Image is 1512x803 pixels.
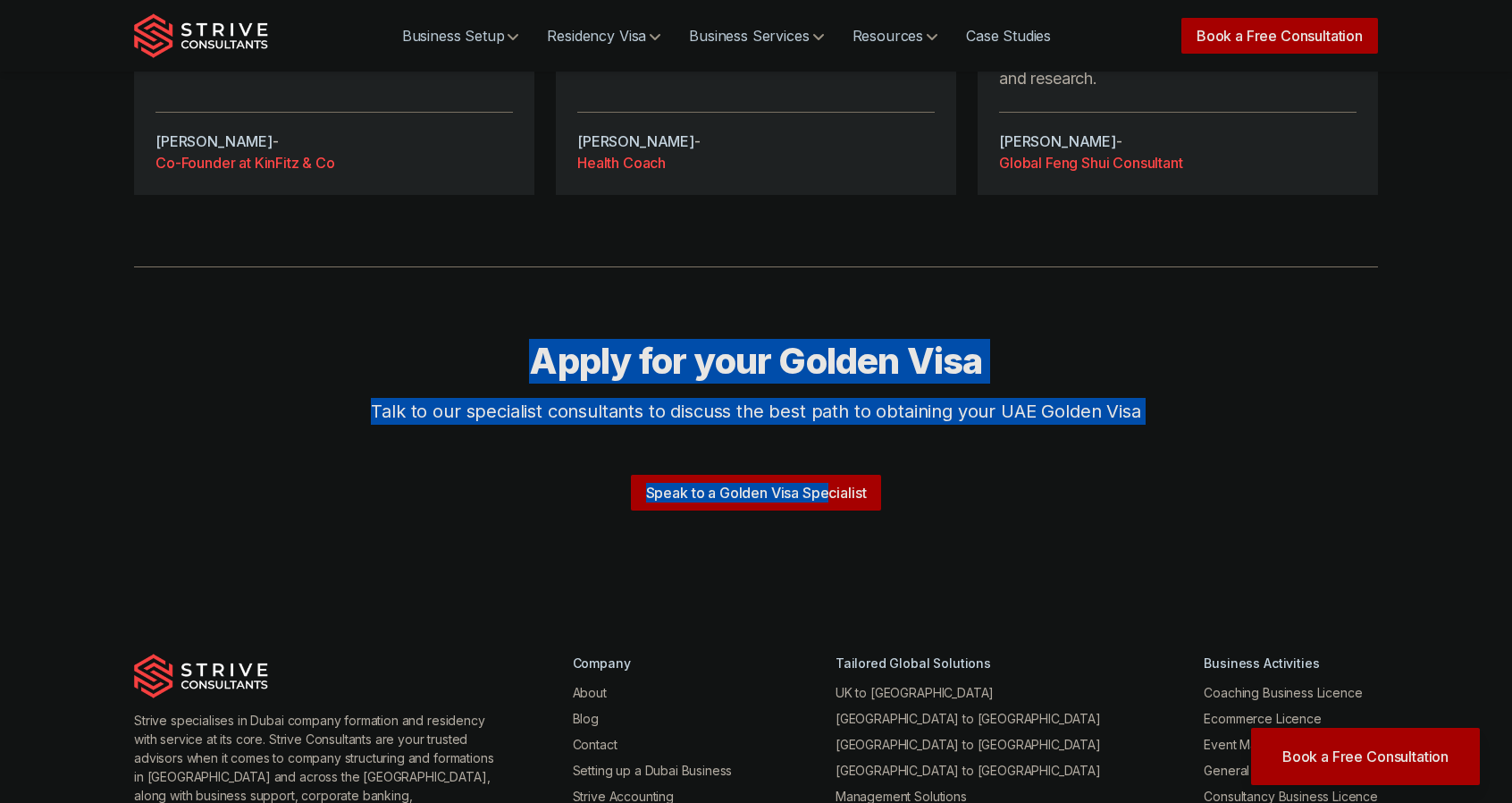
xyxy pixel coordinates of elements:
[573,654,733,672] div: Company
[573,711,599,726] a: Blog
[1251,728,1480,785] a: Book a Free Consultation
[573,685,607,700] a: About
[577,152,935,173] a: Health Coach
[836,737,1101,752] a: [GEOGRAPHIC_DATA] to [GEOGRAPHIC_DATA]
[836,685,994,700] a: UK to [GEOGRAPHIC_DATA]
[388,18,533,54] a: Business Setup
[952,18,1065,54] a: Case Studies
[134,654,268,698] img: Strive Consultants
[836,763,1101,778] a: [GEOGRAPHIC_DATA] to [GEOGRAPHIC_DATA]
[999,132,1116,150] cite: [PERSON_NAME]
[999,112,1357,173] div: -
[573,763,733,778] a: Setting up a Dubai Business
[836,711,1101,726] a: [GEOGRAPHIC_DATA] to [GEOGRAPHIC_DATA]
[155,112,513,173] div: -
[184,339,1328,384] h4: Apply for your Golden Visa
[134,13,268,58] img: Strive Consultants
[836,654,1101,672] div: Tailored Global Solutions
[577,112,935,173] div: -
[184,398,1328,425] p: Talk to our specialist consultants to discuss the best path to obtaining your UAE Golden Visa
[838,18,953,54] a: Resources
[631,475,882,511] a: Speak to a Golden Visa Specialist
[675,18,837,54] a: Business Services
[1204,654,1378,672] div: Business Activities
[533,18,675,54] a: Residency Visa
[1204,685,1362,700] a: Coaching Business Licence
[573,737,617,752] a: Contact
[999,152,1357,173] a: Global Feng Shui Consultant
[1181,18,1378,54] a: Book a Free Consultation
[155,132,273,150] cite: [PERSON_NAME]
[1204,737,1364,752] a: Event Management Licence
[155,152,513,173] a: Co-Founder at KinFitz & Co
[577,132,694,150] cite: [PERSON_NAME]
[1204,763,1346,778] a: General Trading Licence
[1204,711,1321,726] a: Ecommerce Licence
